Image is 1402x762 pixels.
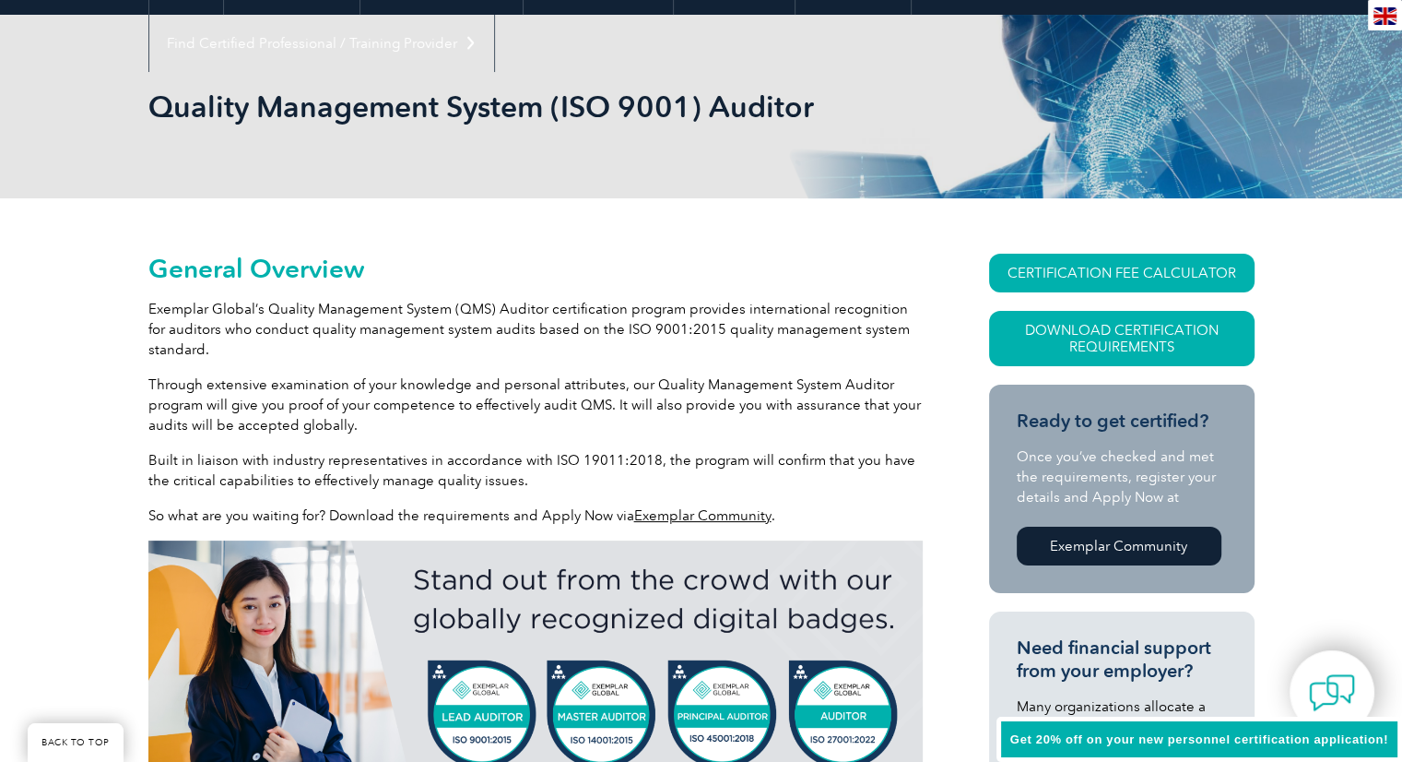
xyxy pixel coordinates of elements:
p: Built in liaison with industry representatives in accordance with ISO 19011:2018, the program wil... [148,450,923,491]
p: Through extensive examination of your knowledge and personal attributes, our Quality Management S... [148,375,923,435]
a: BACK TO TOP [28,723,124,762]
h3: Need financial support from your employer? [1017,637,1227,683]
p: Exemplar Global’s Quality Management System (QMS) Auditor certification program provides internat... [148,299,923,360]
a: Find Certified Professional / Training Provider [149,15,494,72]
img: en [1373,7,1396,25]
p: Once you’ve checked and met the requirements, register your details and Apply Now at [1017,446,1227,507]
a: Download Certification Requirements [989,311,1255,366]
a: Exemplar Community [634,507,772,524]
img: contact-chat.png [1309,670,1355,716]
h2: General Overview [148,254,923,283]
p: So what are you waiting for? Download the requirements and Apply Now via . [148,506,923,526]
h1: Quality Management System (ISO 9001) Auditor [148,89,856,125]
a: Exemplar Community [1017,527,1221,566]
span: Get 20% off on your new personnel certification application! [1010,732,1388,746]
h3: Ready to get certified? [1017,410,1227,433]
a: CERTIFICATION FEE CALCULATOR [989,254,1255,292]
